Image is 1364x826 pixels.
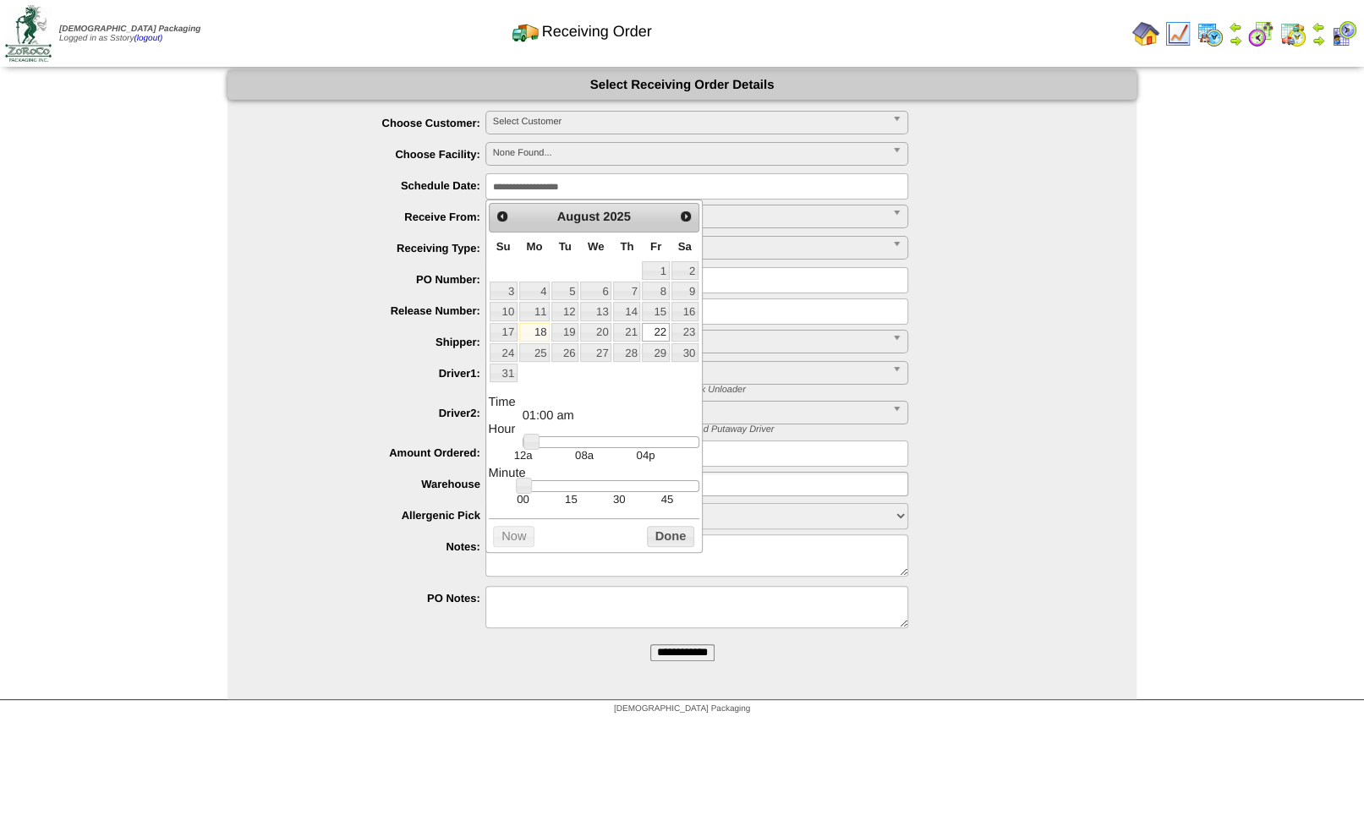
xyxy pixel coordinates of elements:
[1312,34,1325,47] img: arrowright.gif
[642,282,669,300] a: 8
[613,323,640,342] a: 21
[523,409,699,423] dd: 01:00 am
[613,282,640,300] a: 7
[1229,20,1242,34] img: arrowleft.gif
[59,25,200,43] span: Logged in as Sstory
[512,18,539,45] img: truck2.gif
[551,343,578,362] a: 26
[490,364,518,382] a: 31
[1132,20,1159,47] img: home.gif
[580,302,611,320] a: 13
[613,302,640,320] a: 14
[674,205,696,227] a: Next
[473,385,1137,395] div: * Driver 1: Shipment Load Picker OR Receiving Truck Unloader
[1247,20,1274,47] img: calendarblend.gif
[580,323,611,342] a: 20
[620,240,633,253] span: Thursday
[493,143,885,163] span: None Found...
[559,240,572,253] span: Tuesday
[644,492,692,506] td: 45
[679,210,693,223] span: Next
[491,205,513,227] a: Prev
[519,343,550,362] a: 25
[588,240,605,253] span: Wednesday
[678,240,692,253] span: Saturday
[551,323,578,342] a: 19
[499,492,547,506] td: 00
[496,240,511,253] span: Sunday
[493,526,534,547] button: Now
[489,396,699,409] dt: Time
[519,323,550,342] a: 18
[473,424,1137,435] div: * Driver 2: Shipment Truck Loader OR Receiving Load Putaway Driver
[261,211,485,223] label: Receive From:
[547,492,595,506] td: 15
[261,304,485,317] label: Release Number:
[614,704,750,714] span: [DEMOGRAPHIC_DATA] Packaging
[580,282,611,300] a: 6
[526,240,542,253] span: Monday
[1330,20,1357,47] img: calendarcustomer.gif
[493,112,885,132] span: Select Customer
[261,148,485,161] label: Choose Facility:
[671,302,698,320] a: 16
[1229,34,1242,47] img: arrowright.gif
[261,446,485,459] label: Amount Ordered:
[642,323,669,342] a: 22
[261,540,485,553] label: Notes:
[603,211,631,224] span: 2025
[542,23,652,41] span: Receiving Order
[671,343,698,362] a: 30
[1197,20,1224,47] img: calendarprod.gif
[261,242,485,254] label: Receiving Type:
[671,261,698,280] a: 2
[557,211,600,224] span: August
[261,336,485,348] label: Shipper:
[642,261,669,280] a: 1
[1164,20,1191,47] img: line_graph.gif
[261,407,485,419] label: Driver2:
[595,492,644,506] td: 30
[642,302,669,320] a: 15
[551,282,578,300] a: 5
[1312,20,1325,34] img: arrowleft.gif
[489,423,699,436] dt: Hour
[519,302,550,320] a: 11
[490,282,518,300] a: 3
[490,343,518,362] a: 24
[261,179,485,192] label: Schedule Date:
[492,448,553,462] td: 12a
[671,282,698,300] a: 9
[490,302,518,320] a: 10
[261,367,485,380] label: Driver1:
[496,210,509,223] span: Prev
[59,25,200,34] span: [DEMOGRAPHIC_DATA] Packaging
[671,323,698,342] a: 23
[1279,20,1306,47] img: calendarinout.gif
[580,343,611,362] a: 27
[490,323,518,342] a: 17
[261,592,485,604] label: PO Notes:
[261,509,485,522] label: Allergenic Pick
[134,34,162,43] a: (logout)
[261,273,485,286] label: PO Number:
[519,282,550,300] a: 4
[615,448,676,462] td: 04p
[642,343,669,362] a: 29
[261,117,485,129] label: Choose Customer:
[551,302,578,320] a: 12
[261,478,485,490] label: Warehouse
[227,70,1137,100] div: Select Receiving Order Details
[613,343,640,362] a: 28
[554,448,615,462] td: 08a
[650,240,661,253] span: Friday
[647,526,694,547] button: Done
[489,467,699,480] dt: Minute
[5,5,52,62] img: zoroco-logo-small.webp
